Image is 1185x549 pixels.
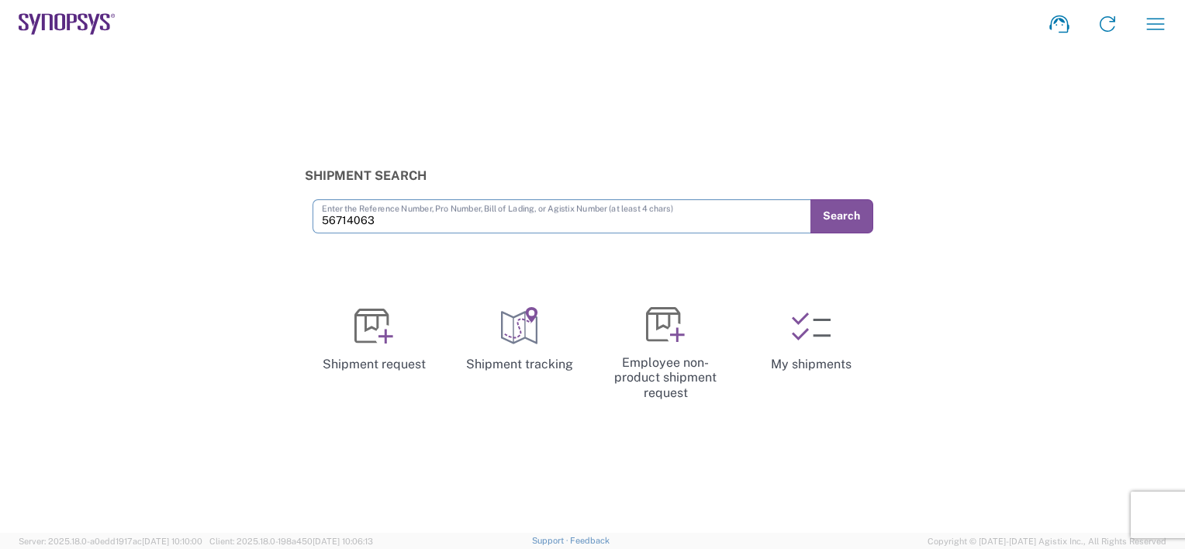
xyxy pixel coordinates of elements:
a: Shipment request [307,293,440,386]
span: [DATE] 10:06:13 [313,537,373,546]
span: Copyright © [DATE]-[DATE] Agistix Inc., All Rights Reserved [928,534,1166,548]
button: Search [810,199,873,233]
a: Shipment tracking [453,293,586,386]
a: My shipments [745,293,878,386]
a: Support [532,536,571,545]
span: Client: 2025.18.0-198a450 [209,537,373,546]
h3: Shipment Search [305,168,881,183]
a: Employee non-product shipment request [599,293,732,413]
a: Feedback [570,536,610,545]
span: Server: 2025.18.0-a0edd1917ac [19,537,202,546]
span: [DATE] 10:10:00 [142,537,202,546]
